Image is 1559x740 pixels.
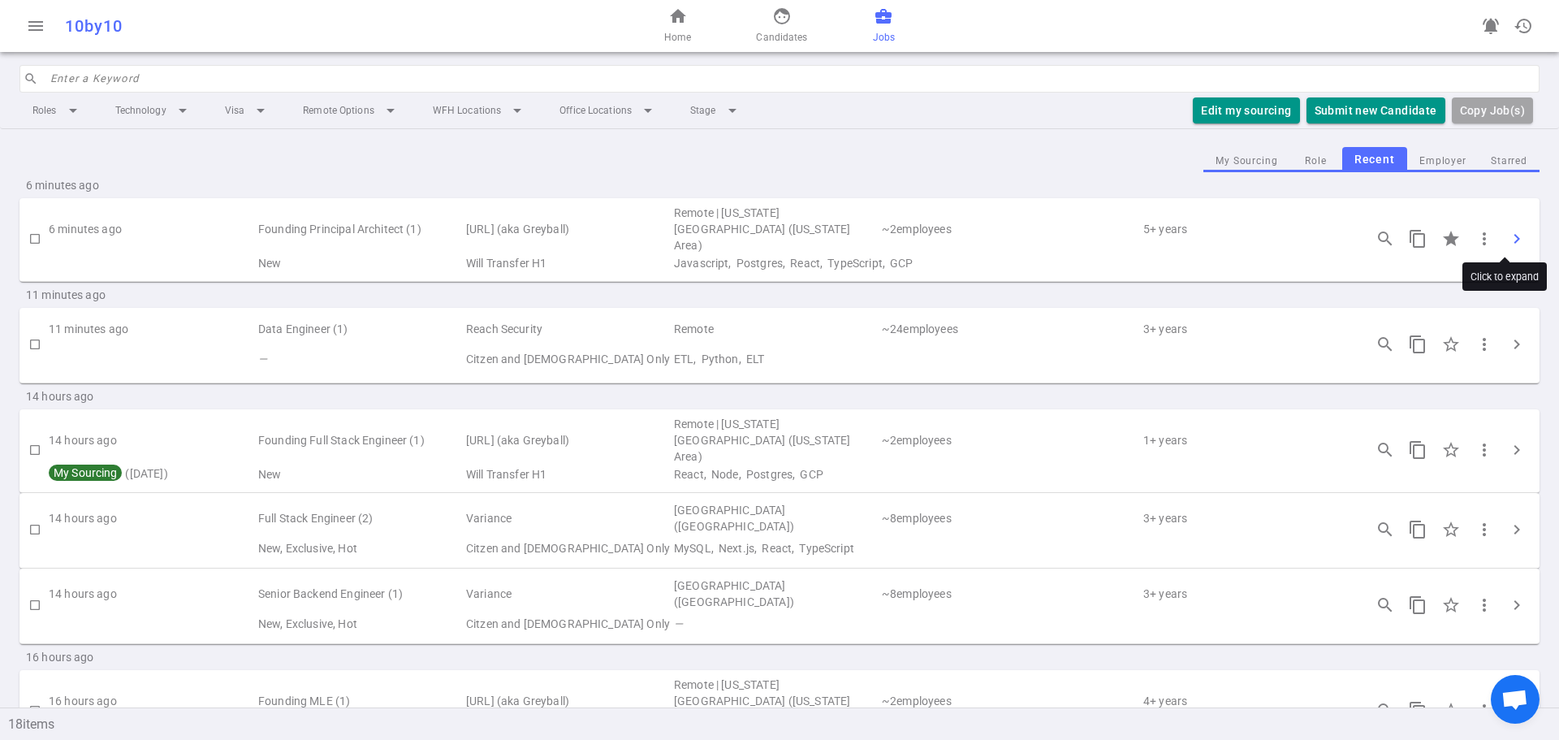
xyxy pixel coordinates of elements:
td: 2 | Employee Count [880,205,1142,253]
li: Technology [102,96,205,125]
button: Click to expand [1501,589,1533,621]
button: Click to expand [1501,513,1533,546]
td: 14 hours ago [49,416,257,465]
td: Flags [257,612,464,635]
li: Visa [212,96,283,125]
td: My Sourcing [49,344,257,374]
td: Check to Select for Matching [19,314,49,374]
td: 24 | Employee Count [880,314,1142,344]
i: — [674,617,683,630]
td: Check to Select for Matching [19,205,49,273]
td: Check to Select for Matching [19,500,49,560]
span: content_copy [1408,440,1427,460]
span: more_vert [1475,440,1494,460]
span: search_insights [1375,520,1395,539]
td: [URL] (aka Greyball) [464,677,672,725]
button: Copy this job's short summary. For full job description, use 3 dots -> Copy Long JD [1401,695,1434,727]
td: Founding MLE (1) [257,677,464,725]
td: Check to Select for Matching [19,416,49,485]
div: 10by10 [65,16,513,36]
td: 16 hours ago [49,677,257,725]
span: search_insights [1375,229,1395,249]
td: Technical Skills React, Node, Postgres, GCP [672,465,1350,485]
td: 14 hours ago [49,575,257,612]
button: Open job engagements details [1369,223,1401,255]
td: Experience [1142,205,1350,253]
td: [URL] (aka Greyball) [464,205,672,253]
button: Edit my sourcing [1193,97,1299,124]
td: Remote | New York City (New York Area) [672,416,880,465]
button: Open history [1507,10,1540,42]
span: search_insights [1375,335,1395,354]
span: search [24,71,38,86]
td: Flags [257,465,464,485]
button: Copy this job's short summary. For full job description, use 3 dots -> Copy Long JD [1401,513,1434,546]
span: chevron_right [1507,595,1527,615]
button: Submit new Candidate [1306,97,1445,124]
div: Click to expand [1462,262,1547,291]
td: Experience [1142,500,1350,537]
td: Senior Backend Engineer (1) [257,575,464,612]
td: Visa [464,465,672,485]
td: 8 | Employee Count [880,500,1142,537]
button: Open job engagements details [1369,589,1401,621]
a: Jobs [873,6,895,45]
div: Click to Starred [1434,222,1468,256]
td: Reach Security [464,314,672,344]
span: chevron_right [1507,440,1527,460]
span: 16 hours ago [26,649,234,665]
button: Open job engagements details [1369,434,1401,466]
button: Role [1290,150,1342,172]
td: Experience [1142,575,1350,612]
i: — [258,353,267,366]
span: Candidates [756,29,807,45]
span: My Sourcing [51,466,119,479]
span: more_vert [1475,701,1494,721]
div: Click to Starred [1434,513,1468,547]
button: Click to expand [1501,434,1533,466]
td: Founding Full Stack Engineer (1) [257,416,464,465]
span: face [772,6,792,26]
span: home [668,6,688,26]
td: My Sourcing [49,253,257,273]
td: Variance [464,500,672,537]
button: Open job engagements details [1369,695,1401,727]
td: Check to Select for Matching [19,575,49,635]
td: 2 | Employee Count [880,677,1142,725]
td: My Sourcing [49,537,257,560]
li: Office Locations [546,96,671,125]
td: 8 | Employee Count [880,575,1142,612]
span: more_vert [1475,520,1494,539]
span: search_insights [1375,595,1395,615]
span: chevron_right [1507,229,1527,249]
td: Full Stack Engineer (2) [257,500,464,537]
li: Stage [677,96,755,125]
td: Visa [464,612,672,635]
span: more_vert [1475,229,1494,249]
span: search_insights [1375,440,1395,460]
td: [URL] (aka Greyball) [464,416,672,465]
td: Visa [464,253,672,273]
button: Click to expand [1501,328,1533,361]
td: San Francisco (San Francisco Bay Area) [672,575,880,612]
span: business_center [874,6,893,26]
span: history [1514,16,1533,36]
td: My Sourcing [49,612,257,635]
li: Remote Options [290,96,413,125]
div: Click to Starred [1434,433,1468,467]
button: Recent [1342,147,1407,172]
span: Jobs [873,29,895,45]
span: content_copy [1408,701,1427,721]
a: Home [664,6,691,45]
td: Technical Skills ETL, Python, ELT [672,344,1350,374]
a: Candidates [756,6,807,45]
span: 6 minutes ago [26,177,234,193]
button: Open job engagements details [1369,513,1401,546]
span: content_copy [1408,229,1427,249]
a: Open chat [1491,675,1540,724]
div: Click to Starred [1434,694,1468,728]
td: Visa [464,344,672,374]
button: Open job engagements details [1369,328,1401,361]
td: My Sourcing [49,465,257,485]
span: 14 hours ago [26,388,234,405]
